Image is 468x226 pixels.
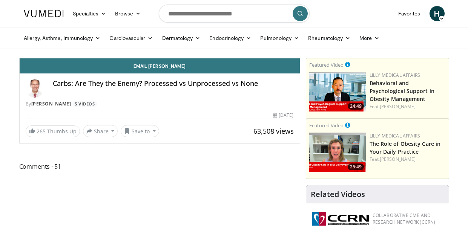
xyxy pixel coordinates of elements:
[68,6,111,21] a: Specialties
[121,125,159,137] button: Save to
[19,162,300,171] span: Comments 51
[309,61,344,68] small: Featured Video
[256,31,304,46] a: Pulmonology
[205,31,256,46] a: Endocrinology
[309,72,366,111] a: 24:49
[430,6,445,21] a: H
[309,133,366,172] img: e1208b6b-349f-4914-9dd7-f97803bdbf1d.png.150x105_q85_crop-smart_upscale.png
[26,79,44,98] img: Avatar
[304,31,355,46] a: Rheumatology
[370,156,446,163] div: Feat.
[31,101,71,107] a: [PERSON_NAME]
[370,72,420,78] a: Lilly Medical Affairs
[370,133,420,139] a: Lilly Medical Affairs
[370,79,434,102] a: Behavioral and Psychological Support in Obesity Management
[37,128,46,135] span: 265
[158,31,205,46] a: Dermatology
[309,72,366,111] img: ba3304f6-7838-4e41-9c0f-2e31ebde6754.png.150x105_q85_crop-smart_upscale.png
[253,127,294,136] span: 63,508 views
[394,6,425,21] a: Favorites
[355,31,384,46] a: More
[370,103,446,110] div: Feat.
[19,31,105,46] a: Allergy, Asthma, Immunology
[105,31,157,46] a: Cardiovascular
[312,212,369,226] img: a04ee3ba-8487-4636-b0fb-5e8d268f3737.png.150x105_q85_autocrop_double_scale_upscale_version-0.2.png
[373,212,436,225] a: Collaborative CME and Research Network (CCRN)
[309,133,366,172] a: 25:49
[26,101,294,107] div: By
[20,58,300,73] a: Email [PERSON_NAME]
[311,190,365,199] h4: Related Videos
[26,125,80,137] a: 265 Thumbs Up
[380,103,416,110] a: [PERSON_NAME]
[273,112,293,119] div: [DATE]
[348,103,364,110] span: 24:49
[53,79,294,88] h4: Carbs: Are They the Enemy? Processed vs Unprocessed vs None
[370,140,441,155] a: The Role of Obesity Care in Your Daily Practice
[309,122,344,129] small: Featured Video
[380,156,416,162] a: [PERSON_NAME]
[159,5,310,23] input: Search topics, interventions
[83,125,118,137] button: Share
[348,163,364,170] span: 25:49
[24,10,64,17] img: VuMedi Logo
[110,6,145,21] a: Browse
[72,101,97,107] a: 5 Videos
